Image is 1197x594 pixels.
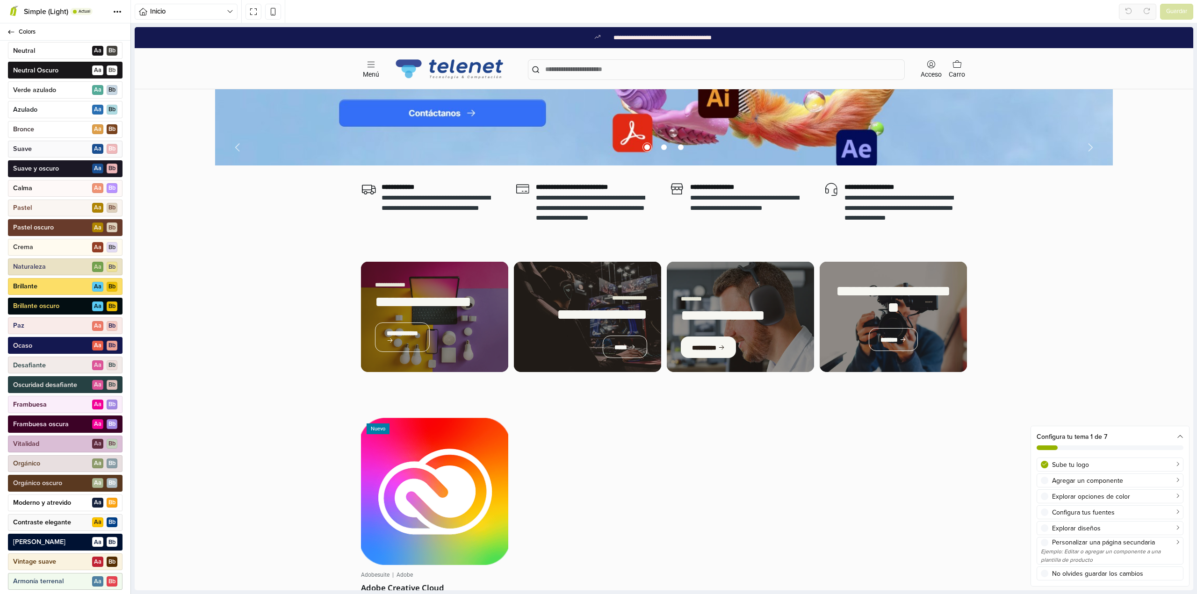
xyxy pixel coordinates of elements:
[232,396,255,407] div: Nuevo
[24,7,68,16] span: Simple (Light)
[7,336,123,354] span: Ocaso
[1166,7,1187,16] span: Guardar
[107,419,117,429] span: B b
[13,125,34,134] p: Bronce
[107,242,117,252] span: B b
[7,100,123,118] span: Azulado
[107,301,117,311] span: B b
[92,301,103,311] span: A a
[92,282,103,292] span: A a
[7,81,123,99] span: Verde azulado
[524,115,535,126] span: Go to slide 2
[92,222,103,232] span: A a
[7,455,123,472] span: Orgánico
[107,537,117,547] span: B b
[92,124,103,134] span: A a
[107,85,117,95] span: B b
[228,44,245,50] div: Menú
[13,341,32,351] p: Ocaso
[107,46,117,56] span: B b
[107,164,117,173] span: B b
[107,144,117,154] span: B b
[7,160,123,178] span: Suave y oscuro
[7,533,123,551] span: Marino
[814,44,830,50] div: Carro
[92,360,103,370] span: A a
[19,25,119,38] span: Colors
[92,576,103,586] span: A a
[92,46,103,56] span: A a
[947,115,961,126] button: Next slide
[92,164,103,173] span: A a
[13,459,40,468] p: Orgánico
[92,203,103,213] span: A a
[7,238,123,256] span: Crema
[684,154,838,196] div: 4 / 5
[97,115,111,126] button: Previous slide
[92,262,103,272] span: A a
[1052,492,1179,501] div: Explorar opciones de color
[258,545,259,551] span: |
[7,415,123,433] span: Frambuesa oscura
[92,321,103,331] span: A a
[541,115,552,126] span: Go to slide 3
[107,458,117,468] span: B b
[107,557,117,566] span: B b
[13,223,54,232] p: Pastel oscuro
[13,164,59,173] p: Suave y oscuro
[226,391,374,538] a: Nuevo
[1052,523,1179,533] div: Explorar diseños
[92,498,103,508] span: A a
[92,537,103,547] span: A a
[107,360,117,370] span: B b
[107,498,117,508] span: B b
[107,576,117,586] span: B b
[13,144,32,154] p: Suave
[529,154,684,196] div: 3 / 5
[262,545,278,551] span: Adobe
[13,282,37,291] p: Brillante
[13,86,56,95] p: Verde azulado
[13,439,39,449] p: Vitalidad
[1052,569,1179,579] div: No olvides guardar los cambios
[7,356,123,374] span: Desafiante
[13,301,59,311] p: Brillante oscuro
[13,400,47,409] p: Frambuesa
[13,66,58,75] p: Neutral Oscuro
[393,32,409,53] button: Submit
[92,242,103,252] span: A a
[7,553,123,571] span: Vintage suave
[13,46,35,56] p: Neutral
[107,380,117,390] span: B b
[7,61,123,79] span: Neutral Oscuro
[107,341,117,351] span: B b
[226,555,374,566] a: Adobe Creative Cloud
[1052,460,1179,470] div: Sube tu logo
[13,479,62,488] p: Orgánico oscuro
[1052,537,1179,547] div: Personalizar una página secundaria
[7,474,123,492] span: Orgánico oscuro
[107,203,117,213] span: B b
[1037,432,1183,442] div: Configura tu tema 1 de 7
[107,282,117,292] span: B b
[7,219,123,236] span: Pastel oscuro
[13,498,71,508] p: Moderno y atrevido
[107,105,117,115] span: B b
[784,29,809,53] button: Acceso
[7,42,123,59] span: Neutral
[258,30,371,53] img: Telenet Chile
[107,517,117,527] span: B b
[1031,426,1189,456] div: Configura tu tema 1 de 7
[7,179,123,197] span: Calma
[79,9,90,14] span: Actual
[786,44,807,50] div: Acceso
[107,183,117,193] span: B b
[92,557,103,566] span: A a
[226,545,255,551] span: Adobesuite
[221,154,375,196] div: 1 / 5
[92,85,103,95] span: A a
[92,341,103,351] span: A a
[1052,508,1179,517] div: Configura tus fuentes
[507,115,518,126] span: Go to slide 1
[13,420,69,429] p: Frambuesa oscura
